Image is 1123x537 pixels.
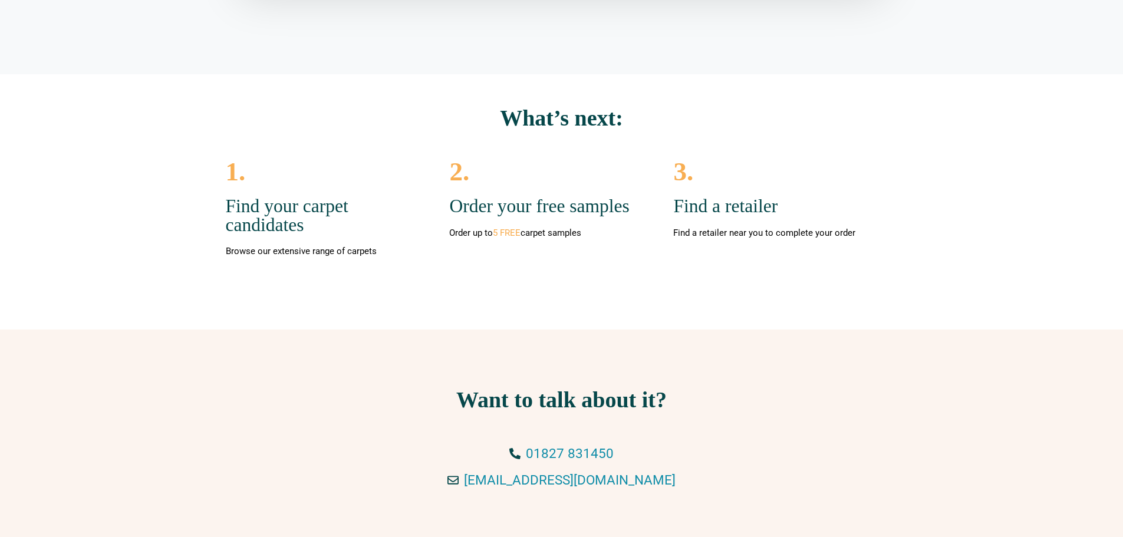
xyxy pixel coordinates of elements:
span: carpet samples [521,228,581,238]
h2: Find a retailer [673,197,871,216]
span: Browse our extensive range of carpets [226,246,377,256]
h3: 3. [673,159,871,185]
h2: Want to talk about it? [232,388,892,411]
span: 01827 831450 [523,440,614,467]
h2: Order your free samples [449,197,647,216]
h2: Find your carpet candidates [226,197,423,234]
a: 5 FREE [493,228,521,238]
a: [EMAIL_ADDRESS][DOMAIN_NAME] [232,467,892,493]
h3: 1. [226,159,423,185]
span: [EMAIL_ADDRESS][DOMAIN_NAME] [461,467,676,493]
h3: 2. [449,159,647,185]
h2: What’s next: [6,107,1117,129]
span: Find a retailer near you to complete your order [673,228,855,238]
span: Order up to [449,228,521,238]
a: 01827 831450 [232,440,892,467]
